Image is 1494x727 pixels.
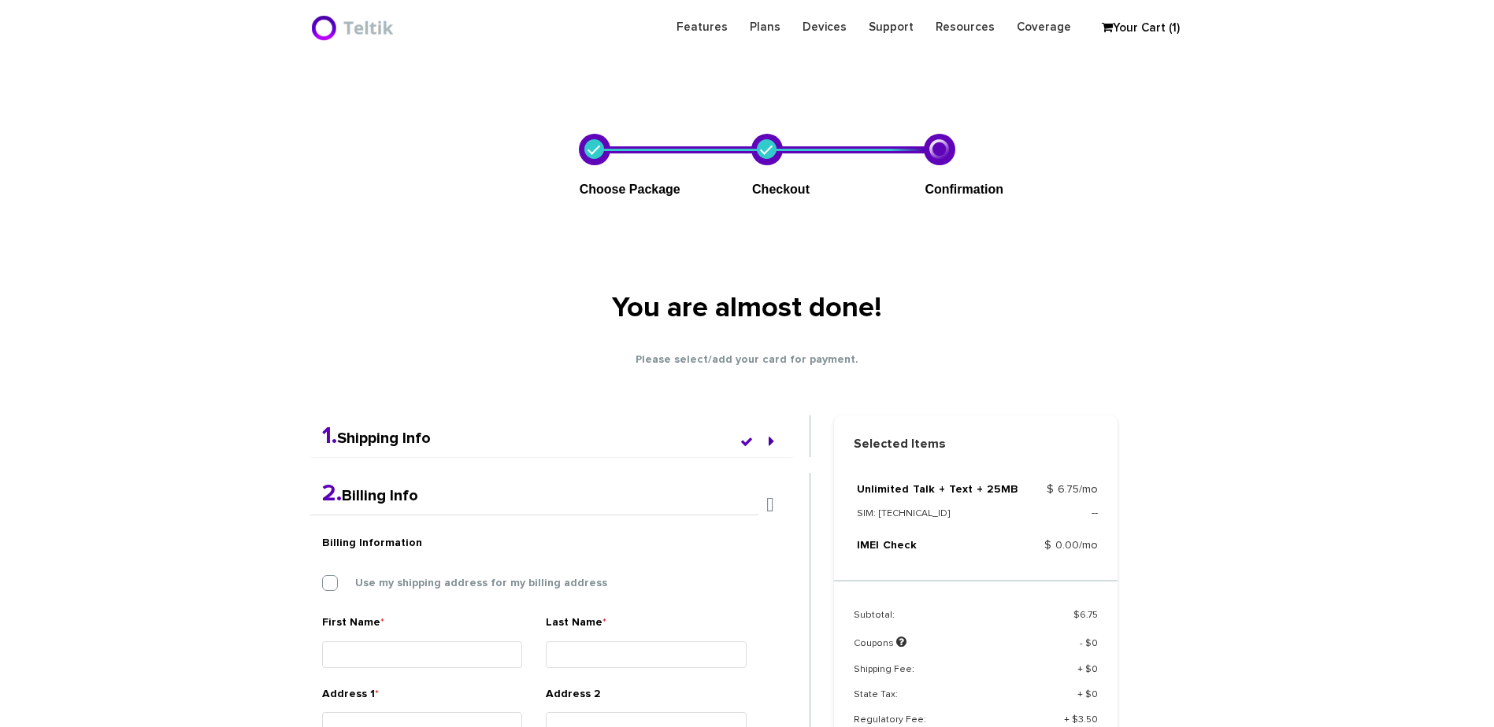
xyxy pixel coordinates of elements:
a: 2.Billing Info [322,488,418,504]
a: Plans [739,12,791,42]
span: 3.50 [1078,715,1098,725]
td: Shipping Fee: [854,663,1020,688]
span: Confirmation [925,183,1003,196]
p: Please select/add your card for payment. [310,352,1184,368]
td: State Tax: [854,688,1020,714]
span: Checkout [752,183,810,196]
h1: You are almost done! [495,293,999,325]
td: + $ [1020,663,1098,688]
td: $ [1020,609,1098,634]
label: First Name [322,614,384,637]
td: $ 6.75/mo [1018,481,1097,504]
strong: Selected Items [834,435,1118,453]
label: Use my shipping address for my billing address [332,576,607,590]
a: Coverage [1006,12,1082,42]
span: 0 [1092,665,1098,674]
span: Choose Package [580,183,680,196]
label: Address 1 [322,686,379,709]
img: BriteX [310,12,398,43]
td: Subtotal: [854,609,1020,634]
label: Last Name [546,614,606,637]
label: Address 2 [546,686,601,708]
span: 1. [322,424,337,448]
a: Support [858,12,925,42]
td: -- [1018,504,1097,537]
a: IMEI Check [857,540,917,551]
span: 2. [322,482,342,505]
span: 0 [1092,690,1098,699]
a: Devices [791,12,858,42]
a: 1.Shipping Info [322,430,431,446]
a: Unlimited Talk + Text + 25MB [857,484,1018,495]
span: 6.75 [1080,611,1098,620]
td: $ 0.00/mo [1018,537,1097,560]
a: Resources [925,12,1006,42]
td: - $ [1020,634,1098,662]
span: 0 [1092,639,1098,648]
td: + $ [1020,688,1098,714]
td: Coupons [854,634,1020,662]
p: SIM: [TECHNICAL_ID] [857,505,1019,522]
a: Your Cart (1) [1094,17,1173,40]
h6: Billing Information [322,535,747,552]
a: Features [665,12,739,42]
